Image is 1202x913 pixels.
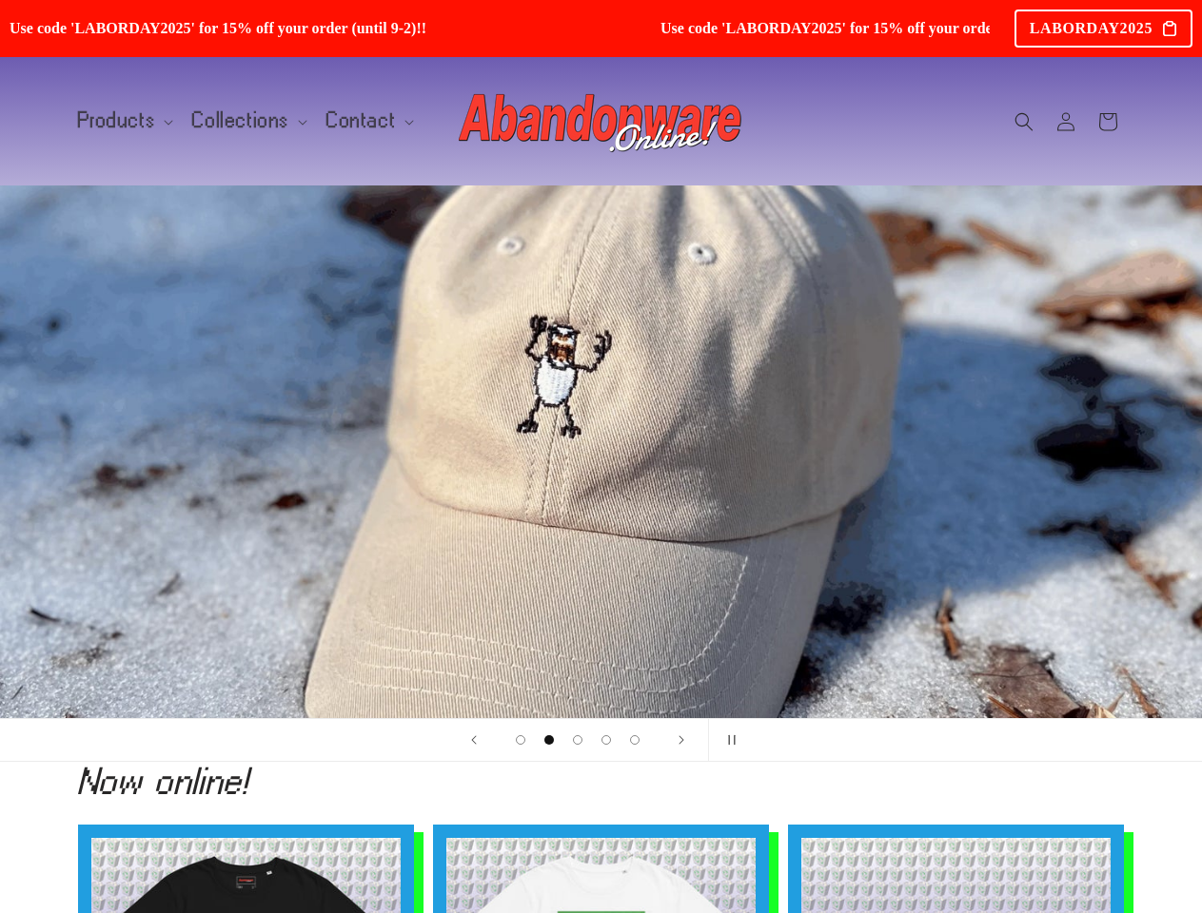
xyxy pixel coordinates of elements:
[315,101,422,141] summary: Contact
[621,726,649,754] button: Load slide 5 of 5
[181,101,315,141] summary: Collections
[1015,10,1192,48] div: LABORDAY2025
[451,76,751,166] a: Abandonware
[67,101,182,141] summary: Products
[192,112,289,129] span: Collections
[326,112,396,129] span: Contact
[535,726,563,754] button: Load slide 2 of 5
[78,766,1125,796] h2: Now online!
[1003,101,1045,143] summary: Search
[453,719,495,761] button: Previous slide
[592,726,621,754] button: Load slide 4 of 5
[506,726,535,754] button: Load slide 1 of 5
[563,726,592,754] button: Load slide 3 of 5
[459,84,744,160] img: Abandonware
[8,19,634,37] span: Use code 'LABORDAY2025' for 15% off your order (until 9-2)!!
[708,719,750,761] button: Pause slideshow
[660,719,702,761] button: Next slide
[78,112,156,129] span: Products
